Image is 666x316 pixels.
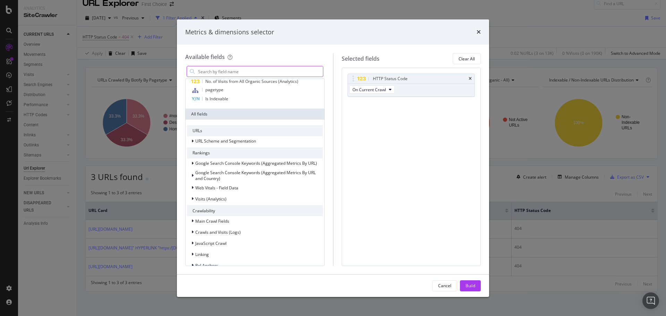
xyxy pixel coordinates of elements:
span: Visits (Analytics) [195,196,227,202]
div: Clear All [459,56,475,62]
div: Open Intercom Messenger [642,292,659,309]
span: Google Search Console Keywords (Aggregated Metrics By URL) [195,160,317,166]
span: Is Indexable [205,96,228,102]
div: Crawlability [187,205,323,216]
div: modal [177,19,489,297]
div: Metrics & dimensions selector [185,28,274,37]
input: Search by field name [197,66,323,77]
span: Crawls and Visits (Logs) [195,229,241,235]
span: Main Crawl Fields [195,218,229,224]
button: Clear All [453,53,481,64]
div: Rankings [187,147,323,159]
span: No. of Visits from All Organic Sources (Analytics) [205,78,298,84]
div: times [477,28,481,37]
span: JavaScript Crawl [195,240,227,246]
div: times [469,77,472,81]
button: Cancel [432,280,457,291]
span: Linking [195,251,209,257]
div: HTTP Status Code [373,75,408,82]
span: pagetype [205,87,223,93]
button: On Current Crawl [349,85,395,94]
div: All fields [186,109,324,120]
span: URL Scheme and Segmentation [195,138,256,144]
span: Web Vitals - Field Data [195,185,238,191]
button: Build [460,280,481,291]
div: Cancel [438,283,451,289]
span: On Current Crawl [352,87,386,93]
span: Rel Anchors [195,263,218,268]
div: HTTP Status CodetimesOn Current Crawl [348,74,475,97]
div: URLs [187,125,323,136]
span: Google Search Console Keywords (Aggregated Metrics By URL and Country) [195,170,316,181]
div: Available fields [185,53,225,61]
div: Selected fields [342,55,379,63]
div: Build [466,283,475,289]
